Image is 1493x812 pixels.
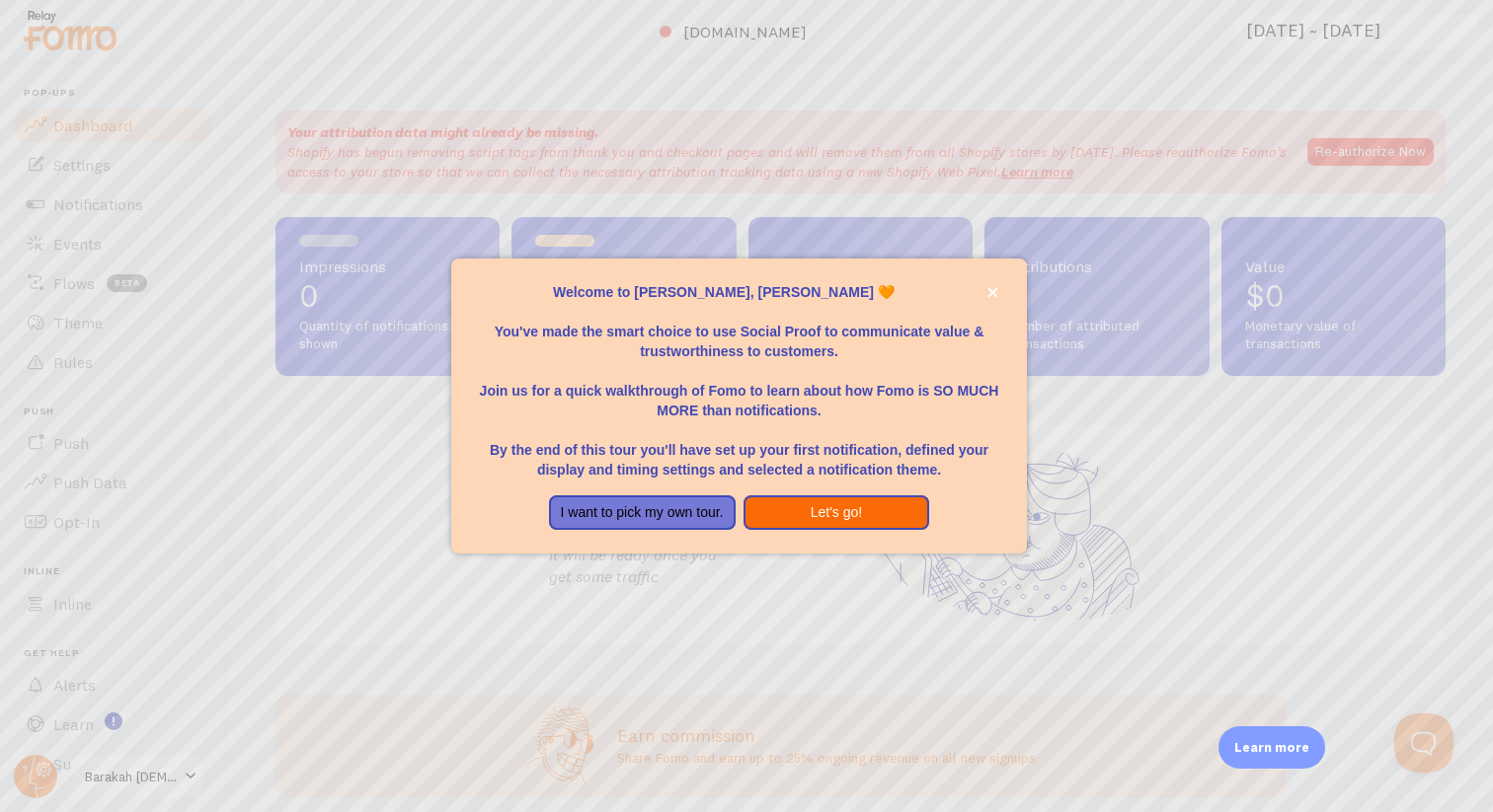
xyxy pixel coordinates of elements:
[744,495,930,531] button: Let's go!
[1234,738,1309,757] p: Learn more
[982,282,1003,303] button: close,
[475,420,1003,480] p: By the end of this tour you'll have set up your first notification, defined your display and timi...
[549,495,736,531] button: I want to pick my own tour.
[475,302,1003,361] p: You've made the smart choice to use Social Proof to communicate value & trustworthiness to custom...
[1218,726,1325,769] div: Learn more
[451,258,1027,554] div: Welcome to Fomo, mustafa gohari 🧡You&amp;#39;ve made the smart choice to use Social Proof to comm...
[475,361,1003,420] p: Join us for a quick walkthrough of Fomo to learn about how Fomo is SO MUCH MORE than notifications.
[475,282,1003,302] p: Welcome to [PERSON_NAME], [PERSON_NAME] 🧡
